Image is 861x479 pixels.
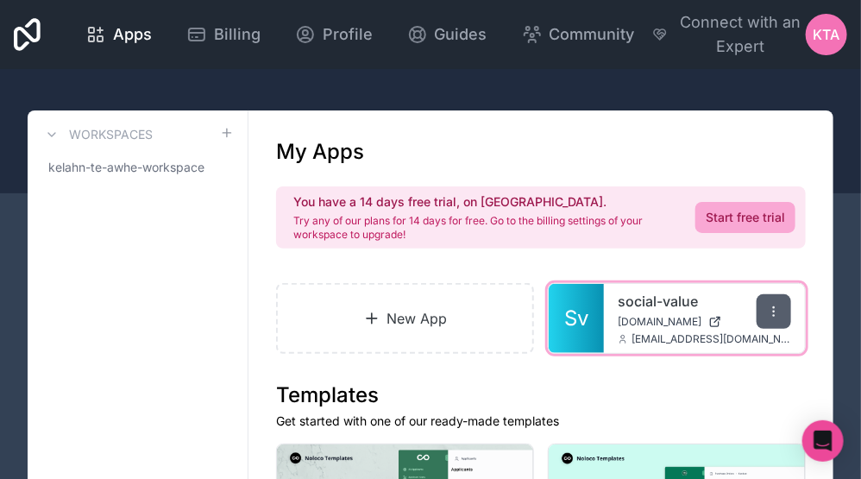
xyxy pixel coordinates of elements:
a: Guides [393,16,501,54]
a: kelahn-te-awhe-workspace [41,152,234,183]
span: kelahn-te-awhe-workspace [48,159,204,176]
span: Guides [435,22,487,47]
a: [DOMAIN_NAME] [618,315,791,329]
h1: Templates [276,381,806,409]
h2: You have a 14 days free trial, on [GEOGRAPHIC_DATA]. [293,193,675,211]
span: [DOMAIN_NAME] [618,315,701,329]
a: Billing [173,16,274,54]
h1: My Apps [276,138,364,166]
h3: Workspaces [69,126,153,143]
span: KTA [814,24,840,45]
a: Sv [549,284,604,353]
a: Workspaces [41,124,153,145]
a: New App [276,283,534,354]
a: Profile [281,16,387,54]
a: Apps [72,16,166,54]
p: Get started with one of our ready-made templates [276,413,806,430]
span: Connect with an Expert [675,10,806,59]
a: social-value [618,291,791,312]
span: Apps [113,22,152,47]
button: Connect with an Expert [652,10,806,59]
span: Community [550,22,635,47]
a: Start free trial [695,202,795,233]
span: Profile [323,22,373,47]
span: Sv [564,305,588,332]
p: Try any of our plans for 14 days for free. Go to the billing settings of your workspace to upgrade! [293,214,675,242]
span: Billing [214,22,261,47]
a: Community [508,16,649,54]
span: [EMAIL_ADDRESS][DOMAIN_NAME] [632,332,791,346]
div: Open Intercom Messenger [802,420,844,462]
